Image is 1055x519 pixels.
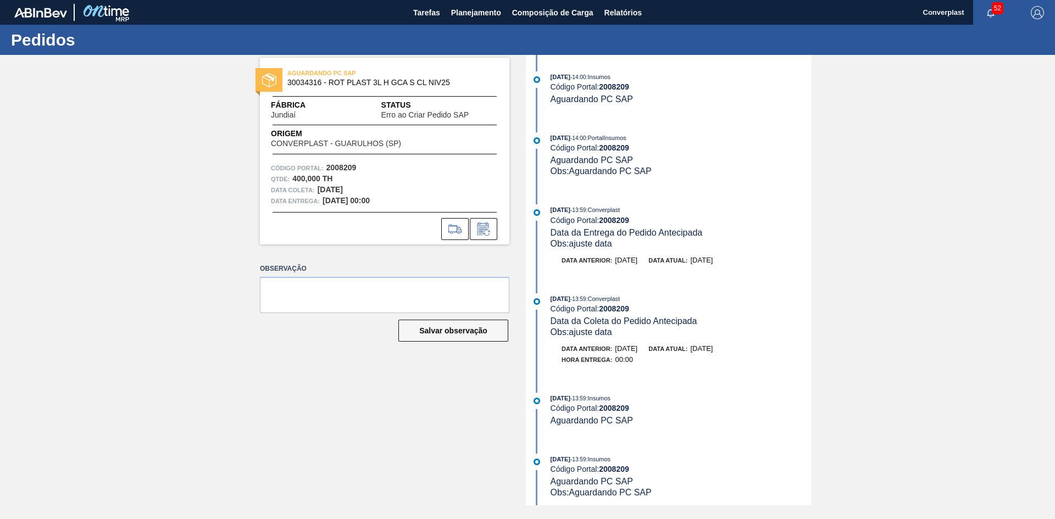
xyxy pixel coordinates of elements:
span: Aguardando PC SAP [551,477,633,486]
span: Obs: Aguardando PC SAP [551,488,652,497]
span: - 14:00 [570,74,586,80]
span: Aguardando PC SAP [551,155,633,165]
span: Data atual: [648,345,687,352]
button: Salvar observação [398,320,508,342]
span: CONVERPLAST - GUARULHOS (SP) [271,139,401,148]
span: Obs: ajuste data [551,239,612,248]
strong: 400,000 TH [292,174,332,183]
span: 52 [992,2,1003,14]
span: Data da Entrega do Pedido Antecipada [551,228,703,237]
span: AGUARDANDO PC SAP [287,68,441,79]
h1: Pedidos [11,34,206,46]
span: : PortalInsumos [586,135,626,141]
span: Origem [271,128,432,139]
span: Data anterior: [562,345,612,352]
strong: 2008209 [599,82,629,91]
label: Observação [260,261,509,277]
span: [DATE] [690,344,713,353]
img: atual [534,398,540,404]
span: [DATE] [551,207,570,213]
span: Obs: Aguardando PC SAP [551,166,652,176]
strong: [DATE] 00:00 [323,196,370,205]
div: Código Portal: [551,404,812,412]
strong: 2008209 [326,163,357,172]
div: Código Portal: [551,304,812,313]
img: atual [534,298,540,305]
span: [DATE] [690,256,713,264]
span: Data coleta: [271,185,315,196]
strong: [DATE] [318,185,343,194]
span: Obs: ajuste data [551,327,612,337]
span: Tarefas [413,6,440,19]
strong: 2008209 [599,404,629,412]
span: Fábrica [271,99,330,111]
span: [DATE] [551,456,570,462]
span: [DATE] [615,344,637,353]
strong: 2008209 [599,465,629,473]
span: Data atual: [648,257,687,264]
span: Composição de Carga [512,6,593,19]
span: : Insumos [586,74,610,80]
span: Data anterior: [562,257,612,264]
button: Notificações [973,5,1008,20]
img: Logout [1031,6,1044,19]
span: - 13:59 [570,395,586,401]
span: Jundiaí [271,111,296,119]
span: Qtde : [271,174,290,185]
div: Ir para Composição de Carga [441,218,469,240]
img: atual [534,76,540,83]
span: Hora Entrega : [562,356,613,363]
span: Erro ao Criar Pedido SAP [381,111,469,119]
span: : Converplast [586,295,620,302]
span: [DATE] [551,395,570,401]
span: Aguardando PC SAP [551,94,633,104]
div: Código Portal: [551,143,812,152]
span: [DATE] [551,295,570,302]
span: - 14:00 [570,135,586,141]
div: Código Portal: [551,82,812,91]
img: atual [534,137,540,144]
span: Data da Coleta do Pedido Antecipada [551,316,697,326]
strong: 2008209 [599,143,629,152]
div: Código Portal: [551,465,812,473]
span: : Converplast [586,207,620,213]
div: Código Portal: [551,216,812,225]
span: : Insumos [586,395,610,401]
div: Informar alteração no pedido [470,218,497,240]
span: Status [381,99,498,111]
strong: 2008209 [599,216,629,225]
img: atual [534,459,540,465]
img: TNhmsLtSVTkK8tSr43FrP2fwEKptu5GPRR3wAAAABJRU5ErkJggg== [14,8,67,18]
span: Data entrega: [271,196,320,207]
span: [DATE] [551,135,570,141]
span: : Insumos [586,456,610,462]
img: status [262,73,276,87]
span: Código Portal: [271,163,324,174]
span: [DATE] [615,256,637,264]
span: Aguardando PC SAP [551,416,633,425]
strong: 2008209 [599,304,629,313]
span: [DATE] [551,74,570,80]
span: - 13:59 [570,296,586,302]
span: Planejamento [451,6,501,19]
span: 30034316 - ROT PLAST 3L H GCA S CL NIV25 [287,79,487,87]
span: Relatórios [604,6,642,19]
span: - 13:59 [570,207,586,213]
span: 00:00 [615,355,634,364]
span: - 13:59 [570,456,586,462]
img: atual [534,209,540,216]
